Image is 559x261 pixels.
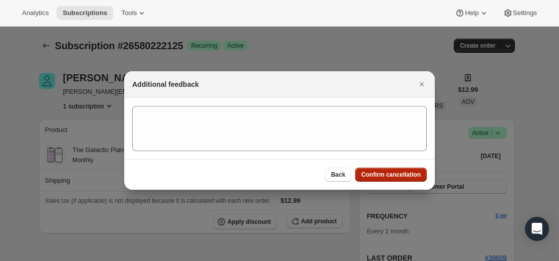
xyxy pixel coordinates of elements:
[132,79,199,89] h2: Additional feedback
[497,6,543,20] button: Settings
[121,9,137,17] span: Tools
[513,9,537,17] span: Settings
[449,6,494,20] button: Help
[465,9,478,17] span: Help
[22,9,49,17] span: Analytics
[361,171,421,179] span: Confirm cancellation
[115,6,153,20] button: Tools
[415,77,429,91] button: Close
[16,6,55,20] button: Analytics
[355,168,427,182] button: Confirm cancellation
[331,171,346,179] span: Back
[525,217,549,241] div: Open Intercom Messenger
[57,6,113,20] button: Subscriptions
[325,168,352,182] button: Back
[63,9,107,17] span: Subscriptions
